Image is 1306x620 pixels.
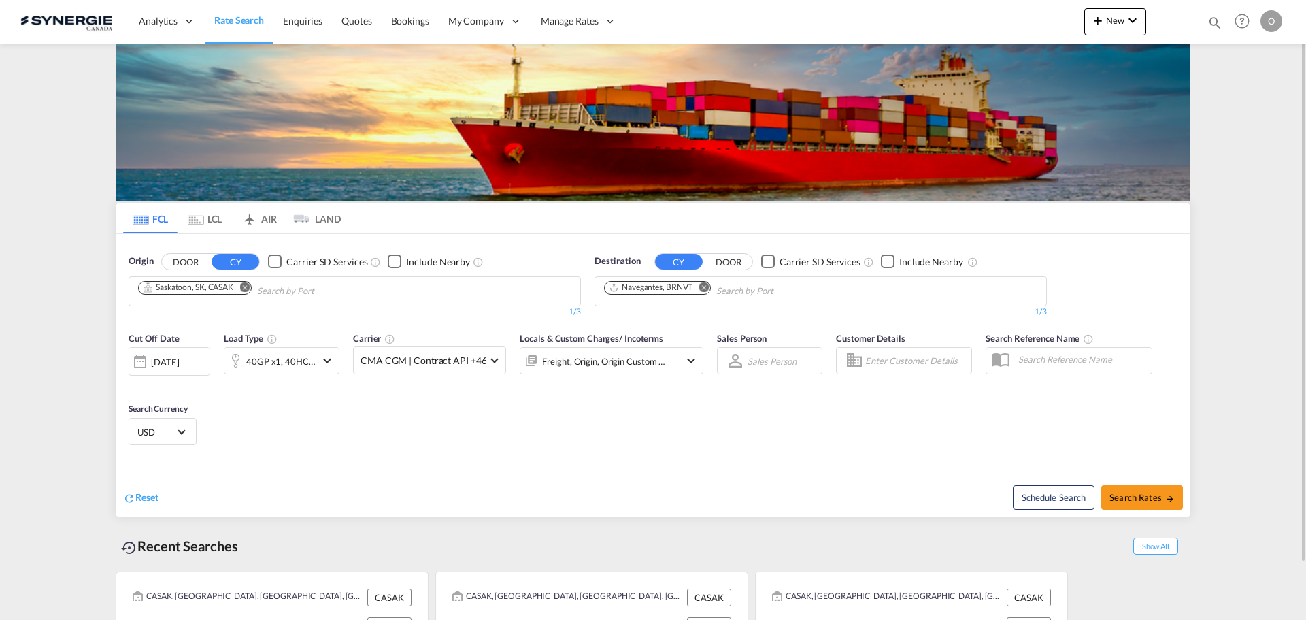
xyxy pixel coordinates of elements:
div: [DATE] [129,347,210,376]
button: Note: By default Schedule search will only considerorigin ports, destination ports and cut off da... [1013,485,1094,510]
div: 40GP x1 40HC x1 [246,352,316,371]
md-checkbox: Checkbox No Ink [761,255,860,269]
div: Carrier SD Services [286,255,367,269]
span: Cut Off Date [129,333,180,344]
div: 1/3 [129,306,581,318]
span: USD [137,426,175,438]
md-tab-item: AIR [232,203,286,233]
div: Saskatoon, SK, CASAK [143,282,233,293]
span: Search Rates [1109,492,1175,503]
div: OriginDOOR CY Checkbox No InkUnchecked: Search for CY (Container Yard) services for all selected ... [116,234,1190,517]
span: Search Reference Name [986,333,1094,344]
span: Sales Person [717,333,767,344]
div: CASAK, Saskatoon, SK, Canada, North America, Americas [772,589,1003,606]
md-icon: icon-chevron-down [319,353,335,369]
button: Remove [231,282,251,295]
md-icon: Unchecked: Ignores neighbouring ports when fetching rates.Checked : Includes neighbouring ports w... [473,257,484,267]
md-pagination-wrapper: Use the left and right arrow keys to navigate between tabs [123,203,341,233]
div: CASAK, Saskatoon, SK, Canada, North America, Americas [452,589,684,606]
div: CASAK [1007,589,1051,606]
div: icon-refreshReset [123,491,158,506]
span: Quotes [341,15,371,27]
span: Enquiries [283,15,322,27]
md-icon: The selected Trucker/Carrierwill be displayed in the rate results If the rates are from another f... [384,333,395,344]
md-datepicker: Select [129,374,139,393]
md-icon: Unchecked: Search for CY (Container Yard) services for all selected carriers.Checked : Search for... [863,257,874,267]
span: Analytics [139,14,178,28]
div: Help [1230,10,1260,34]
span: Show All [1133,538,1178,555]
md-icon: icon-chevron-down [1124,12,1141,29]
div: icon-magnify [1207,15,1222,35]
span: Bookings [391,15,429,27]
md-icon: icon-information-outline [267,333,278,344]
md-icon: icon-backup-restore [121,540,137,556]
md-icon: icon-plus 400-fg [1090,12,1106,29]
md-checkbox: Checkbox No Ink [881,255,963,269]
md-icon: Unchecked: Ignores neighbouring ports when fetching rates.Checked : Includes neighbouring ports w... [967,257,978,267]
span: Customer Details [836,333,905,344]
span: My Company [448,14,504,28]
div: Press delete to remove this chip. [609,282,695,293]
span: Manage Rates [541,14,599,28]
input: Search Reference Name [1011,349,1152,370]
md-checkbox: Checkbox No Ink [388,255,470,269]
span: CMA CGM | Contract API +46 [361,354,486,368]
div: CASAK [367,589,412,606]
div: Include Nearby [899,255,963,269]
div: [DATE] [151,356,179,368]
span: Destination [595,255,641,268]
div: Freight Origin Origin Custom Destination Destination Custom Factory Stuffingicon-chevron-down [520,347,703,374]
md-checkbox: Checkbox No Ink [268,255,367,269]
button: DOOR [162,254,210,270]
div: Navegantes, BRNVT [609,282,692,293]
button: Remove [690,282,710,295]
div: Press delete to remove this chip. [143,282,236,293]
div: O [1260,10,1282,32]
span: Origin [129,255,153,268]
input: Chips input. [716,280,845,302]
md-select: Sales Person [746,351,798,371]
button: DOOR [705,254,752,270]
span: / Incoterms [619,333,663,344]
span: Locals & Custom Charges [520,333,663,344]
div: CASAK, Saskatoon, SK, Canada, North America, Americas [133,589,364,606]
span: Rate Search [214,14,264,26]
md-icon: icon-refresh [123,492,135,504]
md-icon: Unchecked: Search for CY (Container Yard) services for all selected carriers.Checked : Search for... [370,257,381,267]
span: Search Currency [129,404,188,414]
input: Enter Customer Details [865,350,967,371]
img: 1f56c880d42311ef80fc7dca854c8e59.png [20,6,112,37]
div: Carrier SD Services [780,255,860,269]
md-icon: Your search will be saved by the below given name [1083,333,1094,344]
span: Load Type [224,333,278,344]
md-chips-wrap: Chips container. Use arrow keys to select chips. [602,277,851,302]
md-tab-item: FCL [123,203,178,233]
input: Chips input. [257,280,386,302]
span: Carrier [353,333,395,344]
button: icon-plus 400-fgNewicon-chevron-down [1084,8,1146,35]
div: Include Nearby [406,255,470,269]
span: New [1090,15,1141,26]
md-tab-item: LAND [286,203,341,233]
button: Search Ratesicon-arrow-right [1101,485,1183,510]
div: 40GP x1 40HC x1icon-chevron-down [224,347,339,374]
button: CY [212,254,259,270]
span: Help [1230,10,1254,33]
div: Recent Searches [116,531,244,561]
md-select: Select Currency: $ USDUnited States Dollar [136,422,189,442]
md-icon: icon-chevron-down [683,353,699,369]
div: Freight Origin Origin Custom Destination Destination Custom Factory Stuffing [542,352,666,371]
div: 1/3 [595,306,1047,318]
span: Reset [135,491,158,503]
img: LCL+%26+FCL+BACKGROUND.png [116,44,1190,201]
md-icon: icon-magnify [1207,15,1222,30]
md-icon: icon-airplane [241,211,258,221]
button: CY [655,254,703,270]
md-chips-wrap: Chips container. Use arrow keys to select chips. [136,277,392,302]
md-tab-item: LCL [178,203,232,233]
md-icon: icon-arrow-right [1165,494,1175,504]
div: CASAK [687,589,731,606]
